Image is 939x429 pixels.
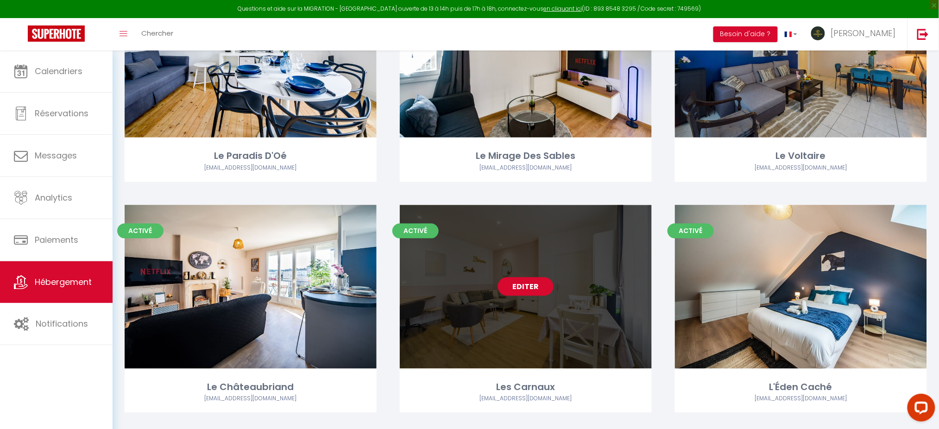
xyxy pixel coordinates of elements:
[35,65,82,77] span: Calendriers
[900,390,939,429] iframe: LiveChat chat widget
[773,278,829,296] a: Editer
[141,28,173,38] span: Chercher
[675,164,927,173] div: Airbnb
[28,25,85,42] img: Super Booking
[392,224,439,239] span: Activé
[35,234,78,246] span: Paiements
[125,149,377,164] div: Le Paradis D'Oé
[713,26,778,42] button: Besoin d'aide ?
[675,149,927,164] div: Le Voltaire
[804,18,907,50] a: ... [PERSON_NAME]
[668,224,714,239] span: Activé
[400,380,652,395] div: Les Carnaux
[543,5,582,13] a: en cliquant ici
[35,192,72,203] span: Analytics
[498,47,554,65] a: Editer
[35,150,77,161] span: Messages
[400,149,652,164] div: Le Mirage Des Sables
[117,224,164,239] span: Activé
[134,18,180,50] a: Chercher
[400,164,652,173] div: Airbnb
[35,276,92,288] span: Hébergement
[811,26,825,40] img: ...
[675,380,927,395] div: L'Éden Caché
[125,164,377,173] div: Airbnb
[831,27,896,39] span: [PERSON_NAME]
[498,278,554,296] a: Editer
[35,107,88,119] span: Réservations
[36,318,88,329] span: Notifications
[917,28,929,40] img: logout
[223,278,278,296] a: Editer
[773,47,829,65] a: Editer
[223,47,278,65] a: Editer
[400,395,652,404] div: Airbnb
[125,380,377,395] div: Le Châteaubriand
[675,395,927,404] div: Airbnb
[125,395,377,404] div: Airbnb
